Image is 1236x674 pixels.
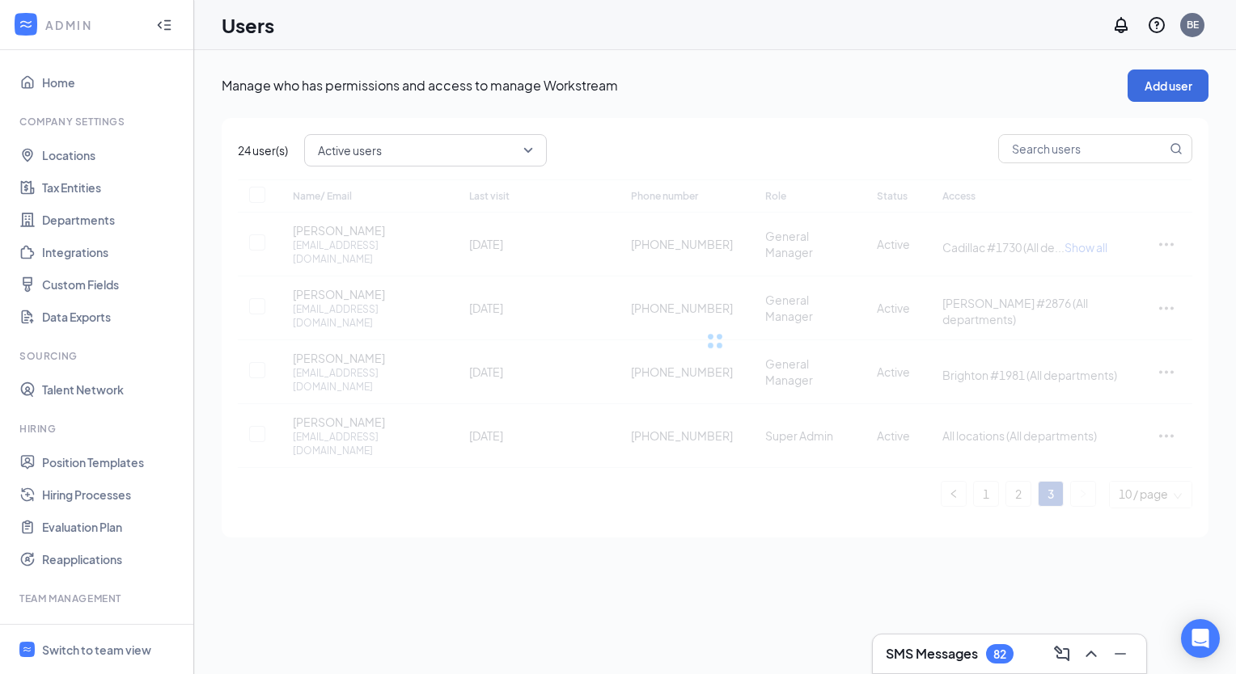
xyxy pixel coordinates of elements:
button: Minimize [1107,641,1133,667]
div: 82 [993,647,1006,661]
a: Data Exports [42,301,180,333]
a: Departments [42,204,180,236]
svg: MagnifyingGlass [1170,142,1183,155]
svg: ChevronUp [1081,644,1101,663]
div: ADMIN [45,17,142,33]
input: Search users [999,135,1166,162]
button: ComposeMessage [1049,641,1075,667]
a: Tax Entities [42,171,180,204]
p: Manage who has permissions and access to manage Workstream [222,77,1128,95]
h3: SMS Messages [886,645,978,663]
svg: Notifications [1111,15,1131,35]
a: Talent Network [42,373,180,406]
svg: Collapse [156,17,172,33]
a: OnboardingCrown [42,616,180,648]
span: 24 user(s) [238,141,288,159]
div: Company Settings [19,115,177,128]
a: Custom Fields [42,268,180,301]
a: Position Templates [42,446,180,478]
button: ChevronUp [1078,641,1104,667]
div: Team Management [19,592,177,605]
div: Switch to team view [42,642,151,658]
svg: WorkstreamLogo [22,644,32,655]
svg: Minimize [1111,644,1130,663]
a: Hiring Processes [42,478,180,511]
svg: ComposeMessage [1052,644,1072,663]
svg: WorkstreamLogo [18,16,34,32]
div: Sourcing [19,349,177,363]
a: Home [42,66,180,99]
span: Active users [318,138,382,162]
button: Add user [1128,70,1208,102]
svg: QuestionInfo [1147,15,1166,35]
div: Hiring [19,422,177,436]
div: BE [1187,18,1199,32]
a: Evaluation Plan [42,511,180,543]
a: Integrations [42,236,180,268]
div: Open Intercom Messenger [1181,619,1220,658]
h1: Users [222,11,274,39]
a: Reapplications [42,543,180,575]
a: Locations [42,139,180,171]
